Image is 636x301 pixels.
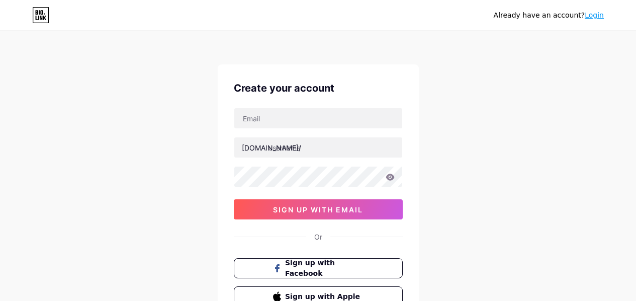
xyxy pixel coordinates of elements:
button: Sign up with Facebook [234,258,403,278]
button: sign up with email [234,199,403,219]
div: Create your account [234,81,403,96]
a: Login [585,11,604,19]
span: Sign up with Facebook [285,258,363,279]
div: Or [314,232,322,242]
span: sign up with email [273,205,363,214]
div: Already have an account? [494,10,604,21]
input: username [234,137,402,158]
input: Email [234,108,402,128]
div: [DOMAIN_NAME]/ [242,142,301,153]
